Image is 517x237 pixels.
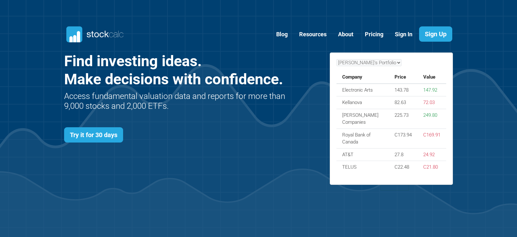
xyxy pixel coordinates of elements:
[336,109,389,129] td: [PERSON_NAME] Companies
[389,148,417,161] td: 27.8
[417,71,446,84] th: Value
[336,84,389,96] td: Electronic Arts
[389,109,417,129] td: 225.73
[417,129,446,148] td: C169.91
[389,96,417,109] td: 82.63
[64,52,287,88] h1: Find investing ideas. Make decisions with confidence.
[417,84,446,96] td: 147.92
[417,109,446,129] td: 249.80
[419,26,452,42] a: Sign Up
[294,27,331,42] a: Resources
[333,27,358,42] a: About
[271,27,292,42] a: Blog
[389,161,417,173] td: C22.48
[64,127,123,143] a: Try it for 30 days
[389,129,417,148] td: C173.94
[360,27,388,42] a: Pricing
[336,148,389,161] td: AT&T
[336,129,389,148] td: Royal Bank of Canada
[417,96,446,109] td: 72.03
[64,91,287,111] h2: Access fundamental valuation data and reports for more than 9,000 stocks and 2,000 ETFs.
[417,161,446,173] td: C21.80
[417,148,446,161] td: 24.92
[336,161,389,173] td: TELUS
[389,84,417,96] td: 143.78
[336,71,389,84] th: Company
[390,27,417,42] a: Sign In
[336,96,389,109] td: Kellanova
[389,71,417,84] th: Price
